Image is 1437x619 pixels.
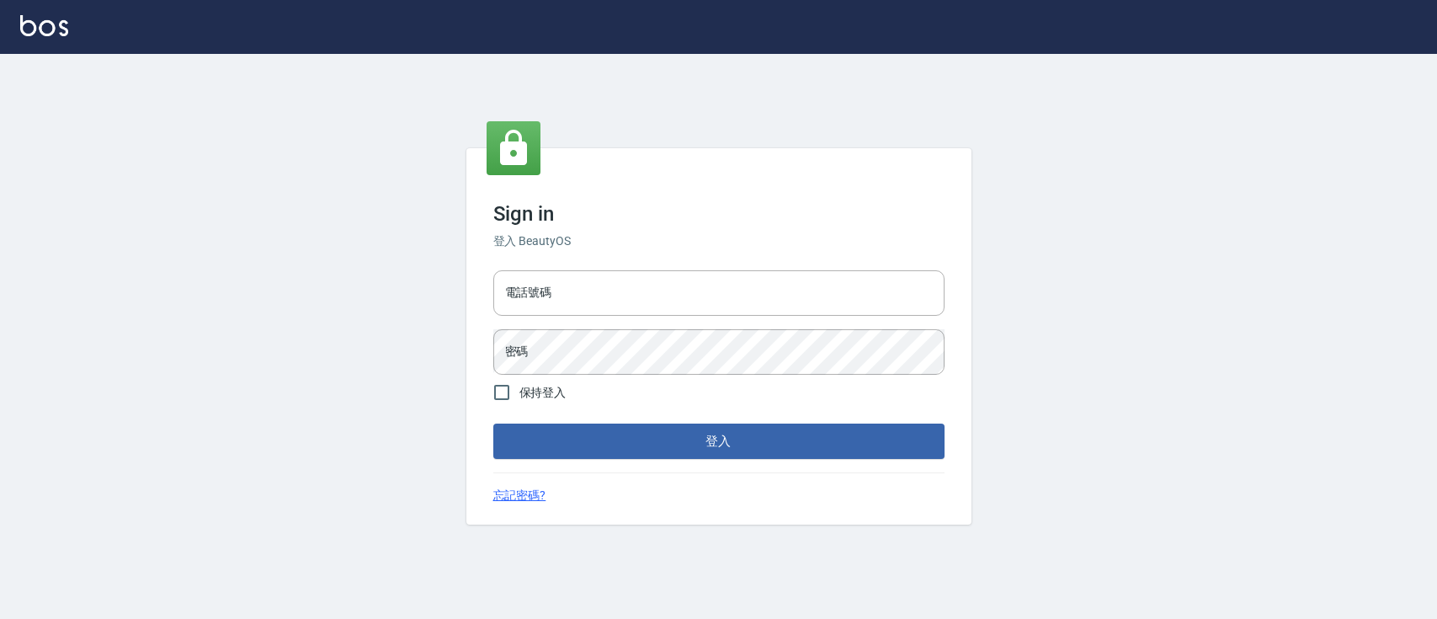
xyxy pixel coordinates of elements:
img: Logo [20,15,68,36]
span: 保持登入 [519,384,567,402]
button: 登入 [493,424,945,459]
h6: 登入 BeautyOS [493,232,945,250]
h3: Sign in [493,202,945,226]
a: 忘記密碼? [493,487,546,504]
